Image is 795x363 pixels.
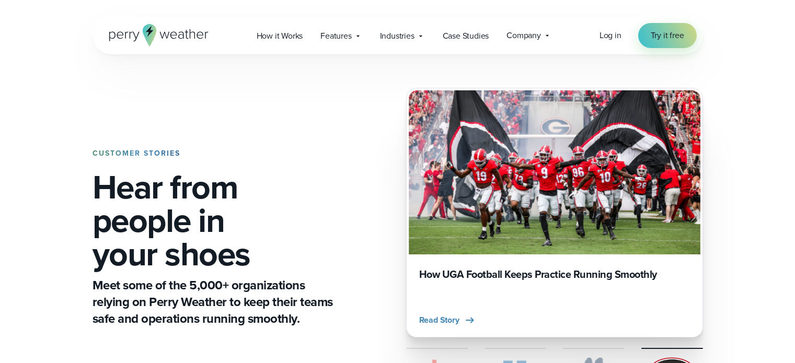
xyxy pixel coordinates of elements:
h3: How UGA Football Keeps Practice Running Smoothly [419,267,690,282]
div: slideshow [406,88,703,337]
button: Read Story [419,314,476,326]
span: Industries [380,30,414,42]
span: Features [320,30,351,42]
a: Try it free [638,23,697,48]
p: Meet some of the 5,000+ organizations relying on Perry Weather to keep their teams safe and opera... [93,277,337,327]
span: Log in [600,29,621,41]
a: Log in [600,29,621,42]
div: 4 of 4 [406,88,703,337]
a: Case Studies [434,25,498,46]
strong: CUSTOMER STORIES [93,148,180,159]
span: Company [506,29,541,42]
a: How it Works [248,25,312,46]
span: Case Studies [443,30,489,42]
a: How UGA Football Keeps Practice Running Smoothly Read Story [406,88,703,337]
span: Read Story [419,314,459,326]
h1: Hear from people in your shoes [93,170,337,271]
span: How it Works [257,30,303,42]
span: Try it free [651,29,684,42]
